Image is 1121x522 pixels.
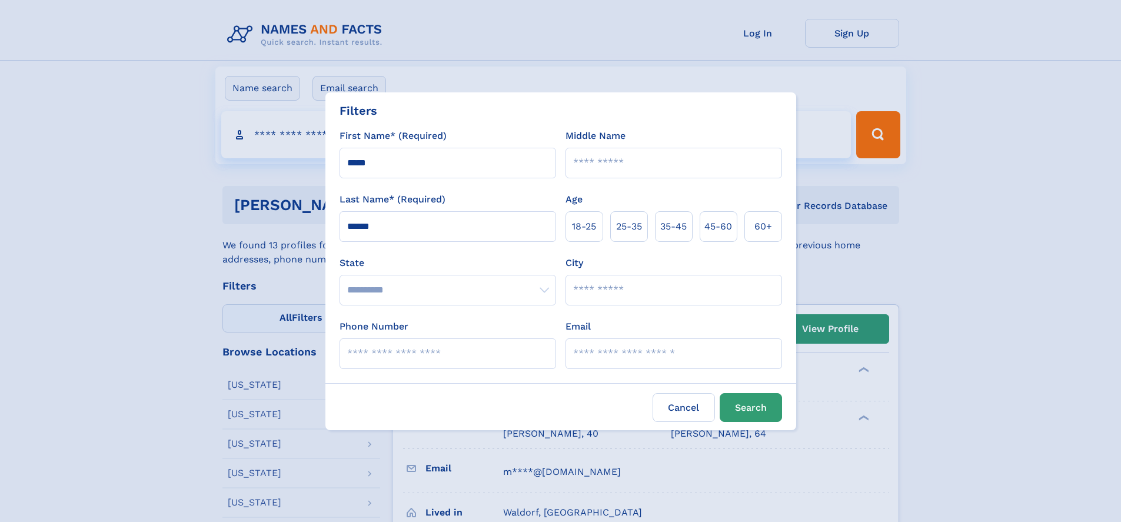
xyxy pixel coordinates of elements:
[566,129,626,143] label: Middle Name
[720,393,782,422] button: Search
[754,220,772,234] span: 60+
[566,192,583,207] label: Age
[566,320,591,334] label: Email
[653,393,715,422] label: Cancel
[566,256,583,270] label: City
[340,256,556,270] label: State
[616,220,642,234] span: 25‑35
[572,220,596,234] span: 18‑25
[340,129,447,143] label: First Name* (Required)
[340,192,445,207] label: Last Name* (Required)
[340,102,377,119] div: Filters
[660,220,687,234] span: 35‑45
[340,320,408,334] label: Phone Number
[704,220,732,234] span: 45‑60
